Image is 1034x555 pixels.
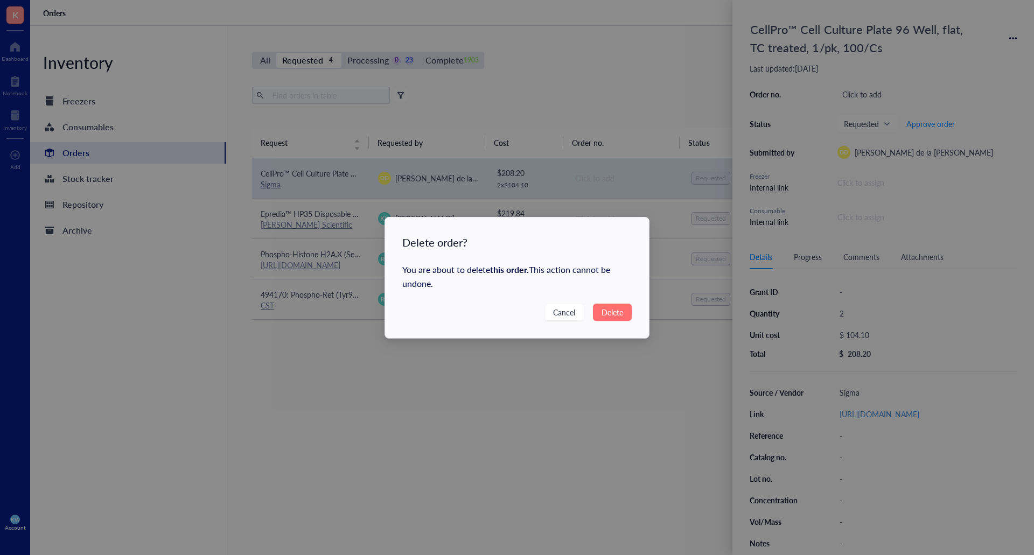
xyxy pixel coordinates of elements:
span: Cancel [553,306,575,318]
div: You are about to delete This action cannot be undone. [402,263,632,291]
span: Delete [602,306,623,318]
div: Delete order? [402,235,467,250]
button: Delete [593,304,632,321]
strong: this order . [490,263,529,276]
button: Cancel [544,304,584,321]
